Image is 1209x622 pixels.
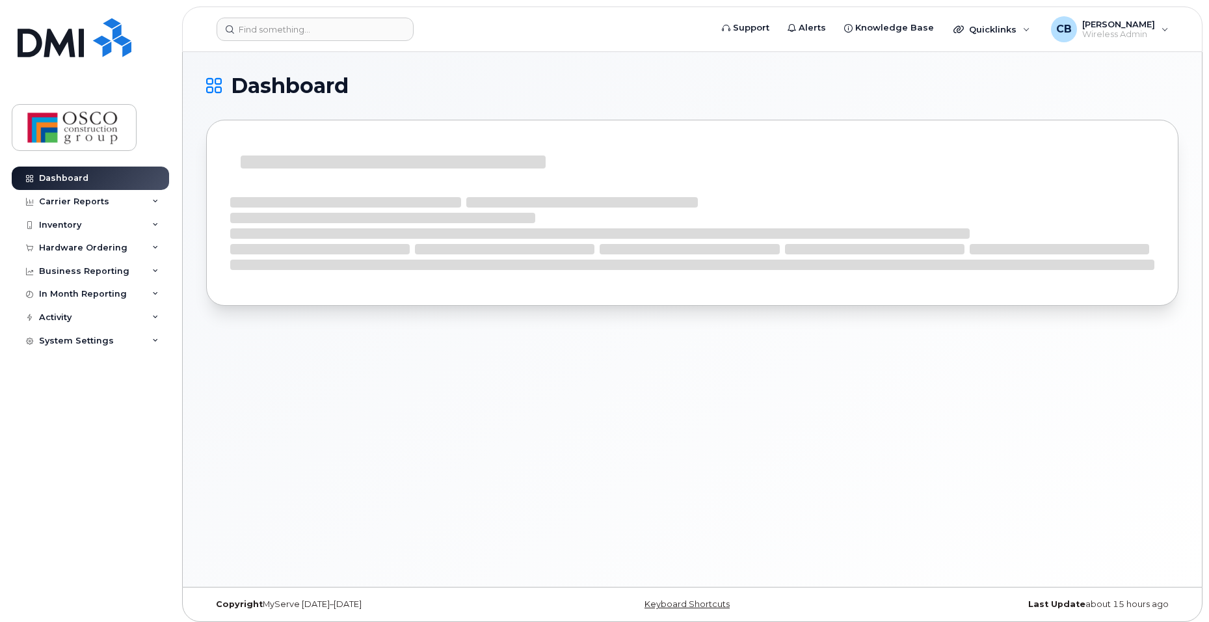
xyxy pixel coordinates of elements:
div: about 15 hours ago [855,599,1178,610]
strong: Copyright [216,599,263,609]
div: MyServe [DATE]–[DATE] [206,599,530,610]
a: Keyboard Shortcuts [644,599,730,609]
span: Dashboard [231,76,349,96]
strong: Last Update [1028,599,1085,609]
